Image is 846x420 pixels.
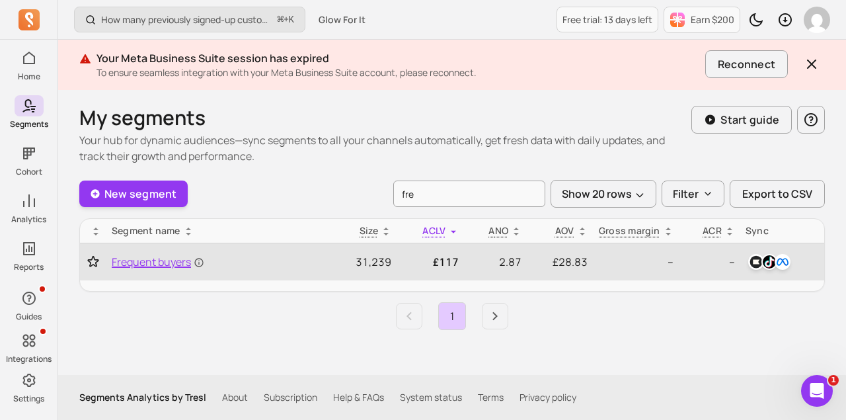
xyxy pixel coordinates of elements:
[691,106,792,134] button: Start guide
[112,224,325,237] div: Segment name
[748,254,764,270] img: klaviyo
[488,224,508,237] span: ANO
[519,391,576,404] a: Privacy policy
[16,312,42,322] p: Guides
[277,12,284,28] kbd: ⌘
[664,7,740,33] button: Earn $200
[746,251,793,273] button: klaviyotiktokfacebook
[684,254,735,270] p: --
[18,71,40,82] p: Home
[79,391,206,404] p: Segments Analytics by Tresl
[96,66,700,79] p: To ensure seamless integration with your Meta Business Suite account, please reconnect.
[400,391,462,404] a: System status
[551,180,656,208] button: Show 20 rows
[278,13,294,26] span: +
[761,254,777,270] img: tiktok
[703,224,722,237] p: ACR
[6,354,52,364] p: Integrations
[101,13,272,26] p: How many previously signed-up customers placed their first order this period?
[79,106,691,130] h1: My segments
[801,375,833,407] iframe: Intercom live chat
[112,254,204,270] span: Frequent buyers
[311,8,373,32] button: Glow For It
[96,50,700,66] p: Your Meta Business Suite session has expired
[562,13,652,26] p: Free trial: 13 days left
[705,50,788,78] button: Reconnect
[482,303,508,329] a: Next page
[599,224,660,237] p: Gross margin
[478,391,504,404] a: Terms
[775,254,790,270] img: facebook
[439,303,465,329] a: Page 1 is your current page
[360,224,378,237] span: Size
[673,186,699,202] p: Filter
[79,132,691,164] p: Your hub for dynamic audiences—sync segments to all your channels automatically, get fresh data w...
[335,254,391,270] p: 31,239
[742,186,812,202] span: Export to CSV
[393,181,545,207] input: search
[85,255,101,269] button: Toggle favorite
[289,15,294,25] kbd: K
[402,254,459,270] p: £117
[264,391,317,404] a: Subscription
[662,181,724,207] button: Filter
[16,167,42,177] p: Cohort
[828,375,839,386] span: 1
[532,254,588,270] p: £28.83
[746,224,819,237] div: Sync
[469,254,521,270] p: 2.87
[720,112,779,128] p: Start guide
[691,13,734,26] p: Earn $200
[743,7,769,33] button: Toggle dark mode
[15,285,44,325] button: Guides
[74,7,305,32] button: How many previously signed-up customers placed their first order this period?⌘+K
[598,254,673,270] p: --
[319,13,365,26] span: Glow For It
[13,394,44,404] p: Settings
[730,180,825,208] button: Export to CSV
[222,391,248,404] a: About
[555,224,574,237] p: AOV
[79,302,825,330] ul: Pagination
[396,303,422,329] a: Previous page
[11,214,46,225] p: Analytics
[112,254,325,270] a: Frequent buyers
[557,7,658,32] a: Free trial: 13 days left
[333,391,384,404] a: Help & FAQs
[804,7,830,33] img: avatar
[14,262,44,273] p: Reports
[79,181,188,207] a: New segment
[422,224,445,237] span: ACLV
[10,119,48,130] p: Segments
